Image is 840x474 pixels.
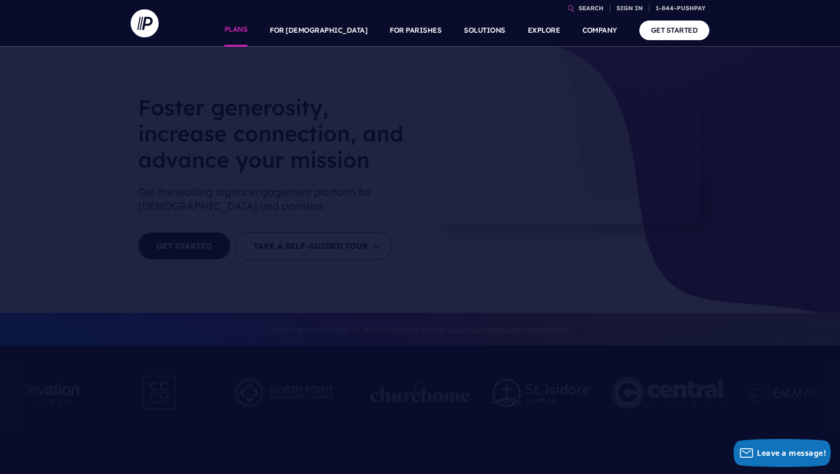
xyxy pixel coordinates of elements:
span: Leave a message! [757,448,826,458]
a: COMPANY [582,14,617,47]
a: FOR [DEMOGRAPHIC_DATA] [270,14,367,47]
a: EXPLORE [528,14,560,47]
a: PLANS [224,14,248,47]
button: Leave a message! [734,439,831,467]
a: GET STARTED [639,21,710,40]
a: SOLUTIONS [464,14,505,47]
a: FOR PARISHES [390,14,441,47]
